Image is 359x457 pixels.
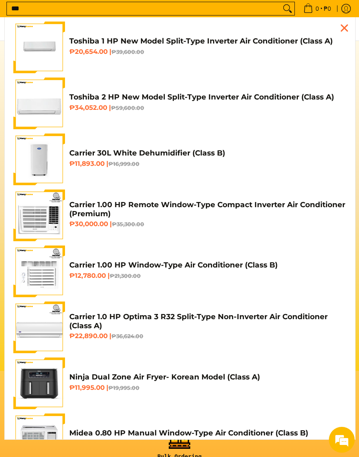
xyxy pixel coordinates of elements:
[322,6,332,12] span: ₱0
[108,385,139,391] del: ₱19,995.00
[69,272,347,280] h6: ₱12,780.00 |
[69,92,347,101] h4: Toshiba 2 HP New Model Split-Type Inverter Air Conditioner (Class A)
[111,333,143,339] del: ₱36,624.00
[45,48,145,59] div: Chat with us now
[111,49,144,55] del: ₱39,600.00
[13,302,347,353] a: Carrier 1.0 HP Optima 3 R32 Split-Type Non-Inverter Air Conditioner (Class A) Carrier 1.0 HP Opti...
[110,273,141,279] del: ₱21,300.00
[13,358,347,409] a: ninja-dual-zone-air-fryer-full-view-mang-kosme Ninja Dual Zone Air Fryer- Korean Model (Class A) ...
[13,22,347,73] a: Toshiba 1 HP New Model Split-Type Inverter Air Conditioner (Class A) Toshiba 1 HP New Model Split...
[13,78,65,129] img: Toshiba 2 HP New Model Split-Type Inverter Air Conditioner (Class A)
[69,384,347,392] h6: ₱11,995.00 |
[69,200,347,218] h4: Carrier 1.00 HP Remote Window-Type Compact Inverter Air Conditioner (Premium)
[314,6,320,12] span: 0
[13,246,65,297] img: Carrier 1.00 HP Window-Type Air Conditioner (Class B)
[13,358,65,409] img: ninja-dual-zone-air-fryer-full-view-mang-kosme
[141,4,162,25] div: Minimize live chat window
[13,190,65,241] img: Carrier 1.00 HP Remote Window-Type Compact Inverter Air Conditioner (Premium)
[69,160,347,168] h6: ₱11,893.00 |
[338,22,351,34] div: Close pop up
[13,134,65,185] img: carrier-30-liter-dehumidier-premium-full-view-mang-kosme
[13,78,347,129] a: Toshiba 2 HP New Model Split-Type Inverter Air Conditioner (Class A) Toshiba 2 HP New Model Split...
[13,302,65,353] img: Carrier 1.0 HP Optima 3 R32 Split-Type Non-Inverter Air Conditioner (Class A)
[69,372,347,381] h4: Ninja Dual Zone Air Fryer- Korean Model (Class A)
[111,105,144,111] del: ₱59,600.00
[69,260,347,269] h4: Carrier 1.00 HP Window-Type Air Conditioner (Class B)
[69,332,347,341] h6: ₱22,890.00 |
[69,36,347,45] h4: Toshiba 1 HP New Model Split-Type Inverter Air Conditioner (Class A)
[301,4,334,13] span: •
[13,190,347,241] a: Carrier 1.00 HP Remote Window-Type Compact Inverter Air Conditioner (Premium) Carrier 1.00 HP Rem...
[69,148,347,157] h4: Carrier 30L White Dehumidifier (Class B)
[13,22,65,73] img: Toshiba 1 HP New Model Split-Type Inverter Air Conditioner (Class A)
[69,104,347,112] h6: ₱34,052.00 |
[13,134,347,185] a: carrier-30-liter-dehumidier-premium-full-view-mang-kosme Carrier 30L White Dehumidifier (Class B)...
[13,246,347,297] a: Carrier 1.00 HP Window-Type Air Conditioner (Class B) Carrier 1.00 HP Window-Type Air Conditioner...
[69,312,347,330] h4: Carrier 1.0 HP Optima 3 R32 Split-Type Non-Inverter Air Conditioner (Class A)
[50,109,119,196] span: We're online!
[108,161,139,167] del: ₱16,999.00
[69,220,347,229] h6: ₱30,000.00 |
[112,221,144,227] del: ₱35,300.00
[281,2,294,15] button: Search
[4,235,164,265] textarea: Type your message and hit 'Enter'
[69,428,347,437] h4: Midea 0.80 HP Manual Window-Type Air Conditioner (Class B)
[69,48,347,56] h6: ₱20,654.00 |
